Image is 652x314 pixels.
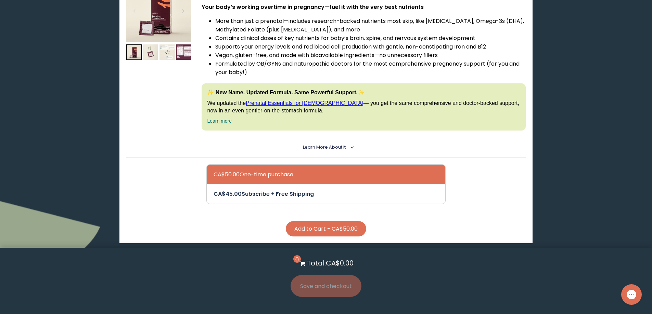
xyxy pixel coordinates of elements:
li: Supports your energy levels and red blood cell production with gentle, non-constipating Iron and B12 [215,42,525,51]
button: Add to Cart - CA$50.00 [286,221,366,236]
p: Total: CA$0.00 [307,258,354,268]
img: thumbnail image [126,44,142,60]
li: Formulated by OB/GYNs and naturopathic doctors for the most comprehensive pregnancy support (for ... [215,59,525,77]
li: Vegan, gluten-free, and made with bioavailable ingredients—no unnecessary fillers [215,51,525,59]
span: 0 [293,255,301,263]
iframe: Gorgias live chat messenger [618,282,645,307]
a: Prenatal Essentials for [DEMOGRAPHIC_DATA] [246,100,363,106]
summary: Learn More About it < [303,144,349,150]
p: We updated the — you get the same comprehensive and doctor-backed support, now in an even gentler... [207,99,520,115]
strong: Your body’s working overtime in pregnancy—fuel it with the very best nutrients [202,3,424,11]
span: Learn More About it [303,144,346,150]
a: Learn more [207,118,232,124]
img: thumbnail image [143,44,158,60]
i: < [348,146,354,149]
button: Save and checkout [291,275,361,297]
img: thumbnail image [159,44,175,60]
li: Contains clinical doses of key nutrients for baby’s brain, spine, and nervous system development [215,34,525,42]
li: More than just a prenatal—includes research-backed nutrients most skip, like [MEDICAL_DATA], Omeg... [215,17,525,34]
strong: ✨ New Name. Updated Formula. Same Powerful Support.✨ [207,90,365,95]
img: thumbnail image [176,44,192,60]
